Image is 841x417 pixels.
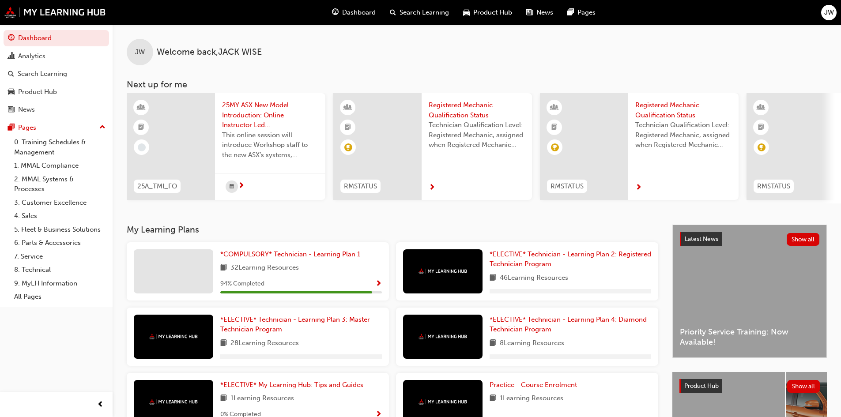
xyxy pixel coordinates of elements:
a: 7. Service [11,250,109,263]
span: prev-icon [97,399,104,410]
span: learningRecordVerb_NONE-icon [138,143,146,151]
a: *ELECTIVE* Technician - Learning Plan 4: Diamond Technician Program [490,315,651,334]
span: booktick-icon [138,122,144,133]
div: Analytics [18,51,45,61]
span: search-icon [8,70,14,78]
img: mmal [149,399,198,405]
a: Analytics [4,48,109,64]
span: chart-icon [8,53,15,60]
a: Product HubShow all [679,379,820,393]
a: 8. Technical [11,263,109,277]
span: pages-icon [8,124,15,132]
h3: Next up for me [113,79,841,90]
span: learningRecordVerb_ACHIEVE-icon [551,143,559,151]
span: learningResourceType_INSTRUCTOR_LED-icon [758,102,764,113]
span: car-icon [463,7,470,18]
span: book-icon [220,263,227,274]
a: RMSTATUSRegistered Mechanic Qualification StatusTechnician Qualification Level: Registered Mechan... [333,93,532,200]
span: Search Learning [400,8,449,18]
div: News [18,105,35,115]
span: Practice - Course Enrolment [490,381,577,389]
a: 1. MMAL Compliance [11,159,109,173]
span: RMSTATUS [757,181,790,192]
span: JW [824,8,834,18]
span: *ELECTIVE* Technician - Learning Plan 4: Diamond Technician Program [490,316,647,334]
button: Pages [4,120,109,136]
span: This online session will introduce Workshop staff to the new ASX’s systems, software, servicing p... [222,130,318,160]
span: 1 Learning Resources [500,393,563,404]
span: learningResourceType_INSTRUCTOR_LED-icon [138,102,144,113]
span: learningResourceType_INSTRUCTOR_LED-icon [345,102,351,113]
span: 94 % Completed [220,279,264,289]
a: *ELECTIVE* Technician - Learning Plan 2: Registered Technician Program [490,249,651,269]
span: book-icon [220,393,227,404]
span: calendar-icon [230,181,234,192]
span: Priority Service Training: Now Available! [680,327,819,347]
span: Welcome back , JACK WISE [157,47,262,57]
img: mmal [4,7,106,18]
span: Product Hub [473,8,512,18]
img: mmal [419,399,467,405]
a: Practice - Course Enrolment [490,380,581,390]
span: next-icon [429,184,435,192]
span: Latest News [685,235,718,243]
span: RMSTATUS [344,181,377,192]
span: 25MY ASX New Model Introduction: Online Instructor Led Training [222,100,318,130]
span: Registered Mechanic Qualification Status [635,100,732,120]
span: book-icon [490,393,496,404]
img: mmal [419,334,467,339]
span: 46 Learning Resources [500,273,568,284]
a: car-iconProduct Hub [456,4,519,22]
span: car-icon [8,88,15,96]
a: pages-iconPages [560,4,603,22]
span: book-icon [220,338,227,349]
a: search-iconSearch Learning [383,4,456,22]
div: Product Hub [18,87,57,97]
a: *ELECTIVE* My Learning Hub: Tips and Guides [220,380,367,390]
span: *COMPULSORY* Technician - Learning Plan 1 [220,250,360,258]
span: Product Hub [684,382,719,390]
a: 9. MyLH Information [11,277,109,290]
a: Product Hub [4,84,109,100]
span: guage-icon [8,34,15,42]
span: 8 Learning Resources [500,338,564,349]
a: *ELECTIVE* Technician - Learning Plan 3: Master Technician Program [220,315,382,334]
span: 25A_TMI_FO [137,181,177,192]
img: mmal [419,268,467,274]
div: Pages [18,123,36,133]
a: Search Learning [4,66,109,82]
a: 5. Fleet & Business Solutions [11,223,109,237]
a: Dashboard [4,30,109,46]
span: up-icon [99,122,106,133]
button: JW [821,5,837,20]
span: Show Progress [375,280,382,288]
span: booktick-icon [758,122,764,133]
a: guage-iconDashboard [325,4,383,22]
span: News [536,8,553,18]
span: 32 Learning Resources [230,263,299,274]
span: booktick-icon [345,122,351,133]
span: Pages [577,8,596,18]
a: News [4,101,109,118]
span: Technician Qualification Level: Registered Mechanic, assigned when Registered Mechanic modules ha... [635,120,732,150]
a: Latest NewsShow allPriority Service Training: Now Available! [672,225,827,358]
span: *ELECTIVE* Technician - Learning Plan 3: Master Technician Program [220,316,370,334]
img: mmal [149,334,198,339]
button: Show all [787,380,820,393]
button: Show Progress [375,278,382,289]
span: 1 Learning Resources [230,393,294,404]
h3: My Learning Plans [127,225,658,235]
a: news-iconNews [519,4,560,22]
span: learningRecordVerb_ACHIEVE-icon [758,143,766,151]
span: 28 Learning Resources [230,338,299,349]
a: 0. Training Schedules & Management [11,135,109,159]
span: search-icon [390,7,396,18]
span: Dashboard [342,8,376,18]
span: book-icon [490,273,496,284]
button: Show all [787,233,820,246]
span: *ELECTIVE* Technician - Learning Plan 2: Registered Technician Program [490,250,651,268]
span: news-icon [8,106,15,114]
span: Registered Mechanic Qualification Status [429,100,525,120]
span: RMSTATUS [551,181,584,192]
